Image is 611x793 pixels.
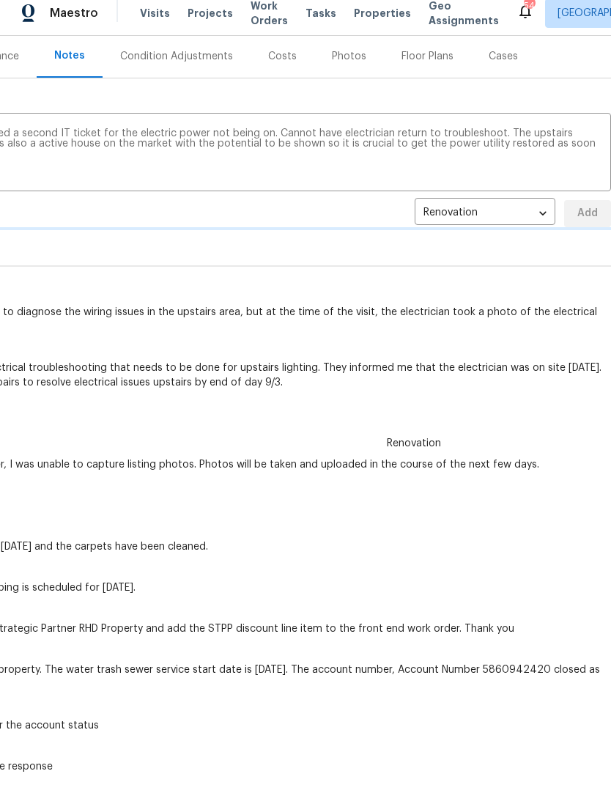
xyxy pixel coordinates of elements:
[120,49,233,64] div: Condition Adjustments
[401,49,453,64] div: Floor Plans
[489,49,518,64] div: Cases
[140,6,170,21] span: Visits
[188,6,233,21] span: Projects
[354,6,411,21] span: Properties
[378,436,450,451] span: Renovation
[54,48,85,63] div: Notes
[332,49,366,64] div: Photos
[50,6,98,21] span: Maestro
[268,49,297,64] div: Costs
[305,8,336,18] span: Tasks
[415,196,555,232] div: Renovation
